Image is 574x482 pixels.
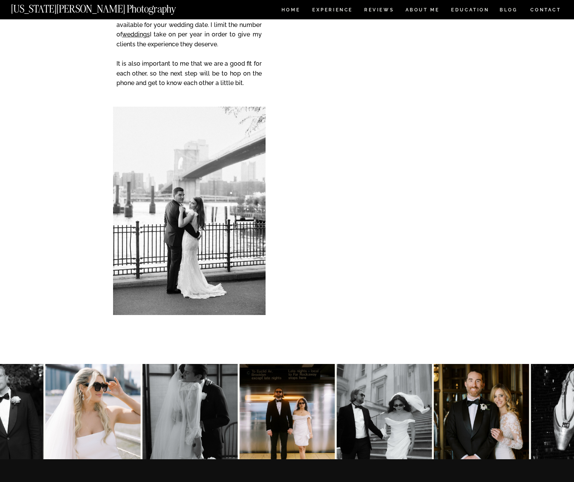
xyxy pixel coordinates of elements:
[11,4,201,10] a: [US_STATE][PERSON_NAME] Photography
[312,8,352,14] a: Experience
[122,31,150,38] a: weddings
[405,8,440,14] a: ABOUT ME
[530,6,561,14] a: CONTACT
[364,8,393,14] a: REVIEWS
[337,364,432,459] img: Kat & Jett, NYC style
[239,364,335,459] img: K&J
[280,8,302,14] a: HOME
[45,364,140,459] img: Dina & Kelvin
[434,364,529,459] img: A&R at The Beekman
[450,8,490,14] a: EDUCATION
[142,364,237,459] img: Anna & Felipe — embracing the moment, and the magic follows.
[500,8,518,14] a: BLOG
